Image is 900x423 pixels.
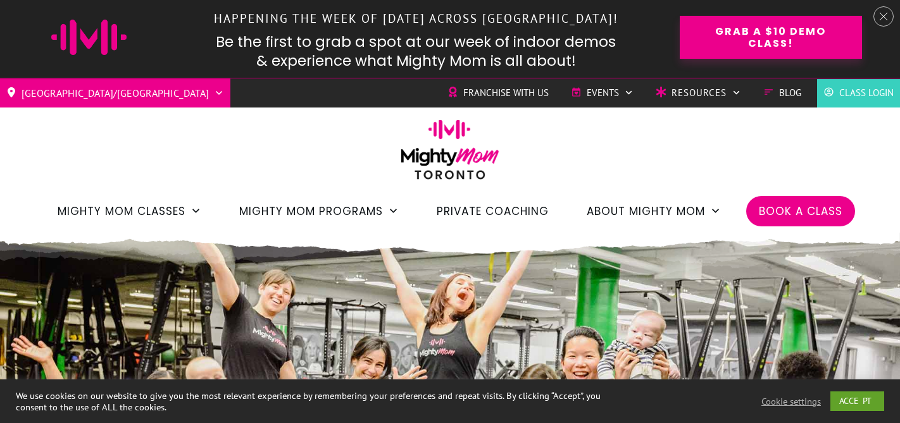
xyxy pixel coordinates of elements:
[587,83,619,102] span: Events
[51,20,127,55] img: mighty-mom-ico
[239,200,399,222] a: Mighty Mom Programs
[763,83,801,102] a: Blog
[823,83,894,102] a: Class Login
[437,200,549,222] a: Private Coaching
[16,390,623,413] div: We use cookies on our website to give you the most relevant experience by remembering your prefer...
[58,200,185,222] span: Mighty Mom Classes
[759,200,842,222] a: Book a Class
[166,5,666,32] p: Happening the week of [DATE] across [GEOGRAPHIC_DATA]!
[571,83,634,102] a: Events
[239,200,383,222] span: Mighty Mom Programs
[761,396,821,407] a: Cookie settings
[680,16,862,59] a: Grab a $10 Demo Class!
[672,83,727,102] span: Resources
[6,83,224,103] a: [GEOGRAPHIC_DATA]/[GEOGRAPHIC_DATA]
[58,200,201,222] a: Mighty Mom Classes
[394,120,506,188] img: mightymom-logo-toronto
[702,25,840,49] span: Grab a $10 Demo Class!
[587,200,705,222] span: About Mighty Mom
[656,83,741,102] a: Resources
[447,83,549,102] a: Franchise with Us
[830,391,884,411] a: ACCEPT
[779,83,801,102] span: Blog
[215,33,616,71] h2: Be the first to grab a spot at our week of indoor demos & experience what Mighty Mom is all about!
[22,83,209,103] span: [GEOGRAPHIC_DATA]/[GEOGRAPHIC_DATA]
[463,83,549,102] span: Franchise with Us
[839,83,894,102] span: Class Login
[587,200,721,222] a: About Mighty Mom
